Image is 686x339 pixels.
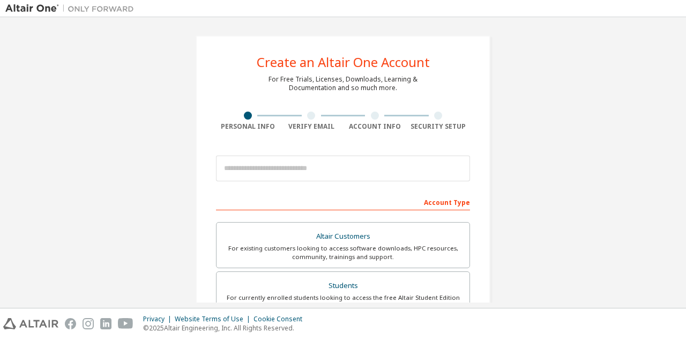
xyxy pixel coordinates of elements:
div: Create an Altair One Account [257,56,430,69]
p: © 2025 Altair Engineering, Inc. All Rights Reserved. [143,323,309,333]
img: instagram.svg [83,318,94,329]
div: Personal Info [216,122,280,131]
img: Altair One [5,3,139,14]
img: linkedin.svg [100,318,111,329]
div: Security Setup [407,122,471,131]
img: facebook.svg [65,318,76,329]
div: Website Terms of Use [175,315,253,323]
img: youtube.svg [118,318,133,329]
div: Account Info [343,122,407,131]
div: Account Type [216,193,470,210]
img: altair_logo.svg [3,318,58,329]
div: For currently enrolled students looking to access the free Altair Student Edition bundle and all ... [223,293,463,311]
div: Students [223,278,463,293]
div: For existing customers looking to access software downloads, HPC resources, community, trainings ... [223,244,463,261]
div: Verify Email [280,122,344,131]
div: Privacy [143,315,175,323]
div: For Free Trials, Licenses, Downloads, Learning & Documentation and so much more. [269,75,417,92]
div: Cookie Consent [253,315,309,323]
div: Altair Customers [223,229,463,244]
